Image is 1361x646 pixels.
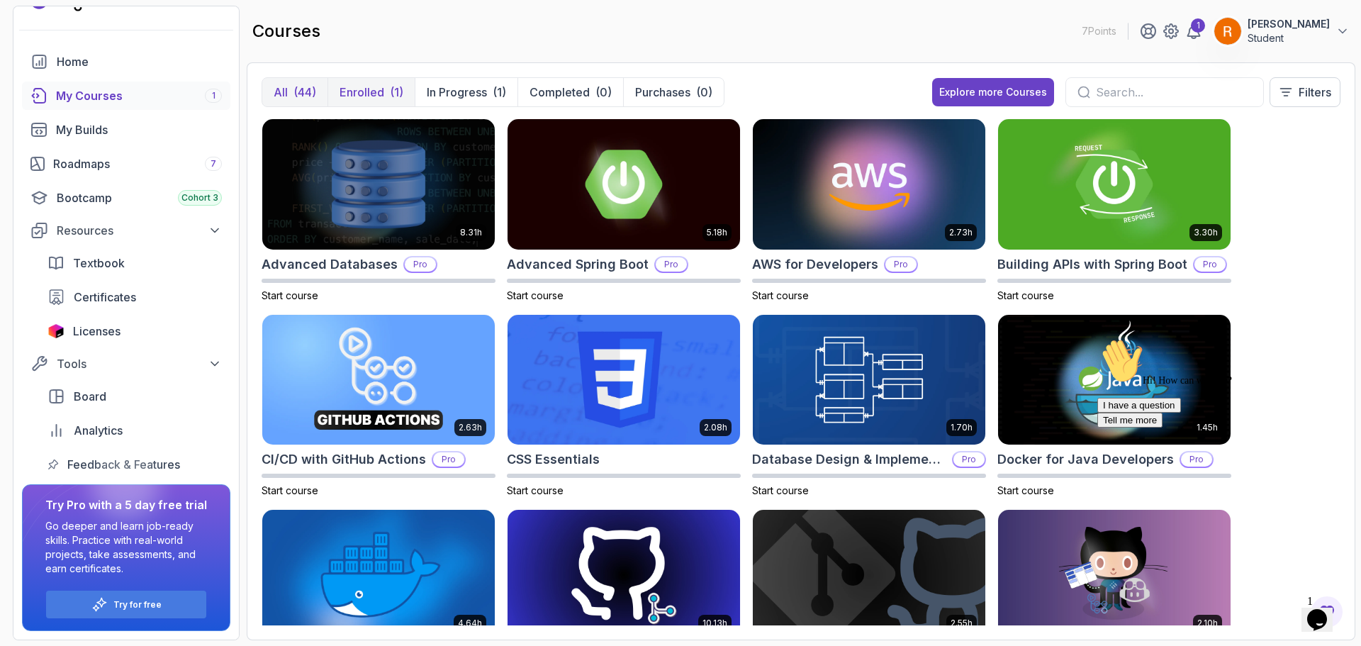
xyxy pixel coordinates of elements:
p: 1.70h [951,422,973,433]
p: All [274,84,288,101]
button: Tools [22,351,230,377]
p: Completed [530,84,590,101]
h2: Docker for Java Developers [997,450,1174,469]
input: Search... [1096,84,1252,101]
p: Filters [1299,84,1331,101]
img: CI/CD with GitHub Actions card [262,315,495,445]
p: Go deeper and learn job-ready skills. Practice with real-world projects, take assessments, and ea... [45,519,207,576]
p: 5.18h [707,227,727,238]
span: Analytics [74,422,123,439]
h2: CSS Essentials [507,450,600,469]
p: 8.31h [460,227,482,238]
a: licenses [39,317,230,345]
img: :wave: [6,6,51,51]
h2: Advanced Spring Boot [507,255,649,274]
a: feedback [39,450,230,479]
a: Try for free [113,599,162,611]
p: Pro [405,257,436,272]
button: Purchases(0) [623,78,724,106]
p: 7 Points [1082,24,1116,38]
div: (0) [696,84,712,101]
img: Docker for Java Developers card [998,315,1231,445]
img: Building APIs with Spring Boot card [998,119,1231,250]
button: Tell me more [6,80,71,95]
a: home [22,48,230,76]
div: (1) [390,84,403,101]
img: Git for Professionals card [508,510,740,640]
div: (0) [595,84,612,101]
a: analytics [39,416,230,445]
a: courses [22,82,230,110]
div: 👋Hi! How can we help?I have a questionTell me more [6,6,261,95]
span: Start course [507,289,564,301]
a: 1 [1185,23,1202,40]
p: Student [1248,31,1330,45]
p: Pro [433,452,464,467]
p: 3.30h [1194,227,1218,238]
span: Certificates [74,289,136,306]
h2: Building APIs with Spring Boot [997,255,1187,274]
p: 2.08h [704,422,727,433]
button: In Progress(1) [415,78,517,106]
img: user profile image [1214,18,1241,45]
div: (44) [293,84,316,101]
img: Advanced Databases card [262,119,495,250]
div: My Builds [56,121,222,138]
h2: Advanced Databases [262,255,398,274]
img: GitHub Toolkit card [998,510,1231,640]
a: textbook [39,249,230,277]
span: Start course [997,484,1054,496]
p: [PERSON_NAME] [1248,17,1330,31]
p: 2.55h [951,618,973,629]
span: Board [74,388,106,405]
button: Filters [1270,77,1340,107]
a: roadmaps [22,150,230,178]
p: Enrolled [340,84,384,101]
button: Completed(0) [517,78,623,106]
span: Start course [507,484,564,496]
span: Hi! How can we help? [6,43,140,53]
p: Pro [953,452,985,467]
div: (1) [493,84,506,101]
span: Start course [997,289,1054,301]
span: Start course [262,484,318,496]
p: 4.64h [458,618,482,629]
p: 2.10h [1197,618,1218,629]
h2: CI/CD with GitHub Actions [262,450,426,469]
iframe: chat widget [1092,333,1347,582]
img: jetbrains icon [47,324,65,338]
div: 1 [1191,18,1205,33]
div: Tools [57,355,222,372]
img: AWS for Developers card [753,119,985,250]
div: Explore more Courses [939,85,1047,99]
p: 10.13h [702,618,727,629]
div: Home [57,53,222,70]
div: Resources [57,222,222,239]
div: Bootcamp [57,189,222,206]
p: Pro [656,257,687,272]
span: Cohort 3 [181,192,218,204]
button: Explore more Courses [932,78,1054,106]
p: Pro [885,257,917,272]
span: Feedback & Features [67,456,180,473]
button: Enrolled(1) [327,78,415,106]
div: Roadmaps [53,155,222,172]
iframe: chat widget [1301,589,1347,632]
span: 7 [211,158,216,169]
span: Licenses [73,323,121,340]
p: 2.73h [949,227,973,238]
img: Git & GitHub Fundamentals card [753,510,985,640]
h2: Database Design & Implementation [752,450,946,469]
a: board [39,382,230,411]
a: bootcamp [22,184,230,212]
h2: AWS for Developers [752,255,878,274]
button: Try for free [45,590,207,619]
span: Start course [752,289,809,301]
span: Start course [752,484,809,496]
button: I have a question [6,65,89,80]
p: Purchases [635,84,690,101]
a: builds [22,116,230,144]
a: certificates [39,283,230,311]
